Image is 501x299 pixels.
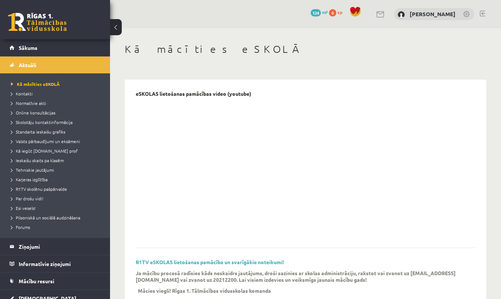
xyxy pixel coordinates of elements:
[136,259,284,265] a: R1TV eSKOLAS lietošanas pamācība un svarīgākie noteikumi!
[11,100,103,106] a: Normatīvie akti
[11,109,103,116] a: Online konsultācijas
[138,287,171,294] p: Mācies viegli!
[19,44,37,51] span: Sākums
[19,255,101,272] legend: Informatīvie ziņojumi
[11,128,103,135] a: Standarta ieskaišu grafiks
[11,167,54,173] span: Tehniskie jautājumi
[11,138,80,144] span: Valsts pārbaudījumi un eksāmeni
[11,129,65,135] span: Standarta ieskaišu grafiks
[136,91,251,97] p: eSKOLAS lietošanas pamācības video (youtube)
[8,13,67,31] a: Rīgas 1. Tālmācības vidusskola
[311,9,321,17] span: 124
[10,273,101,289] a: Mācību resursi
[11,186,67,192] span: R1TV skolēnu pašpārvalde
[19,62,36,68] span: Aktuāli
[337,9,342,15] span: xp
[11,81,103,87] a: Kā mācīties eSKOLĀ
[322,9,328,15] span: mP
[136,270,464,283] p: Ja mācību procesā radīsies kāds neskaidrs jautājums, droši sazinies ar skolas administrāciju, rak...
[11,215,80,220] span: Pilsoniskā un sociālā audzināšana
[11,224,103,230] a: Forums
[11,119,103,125] a: Skolotāju kontaktinformācija
[10,56,101,73] a: Aktuāli
[11,110,55,116] span: Online konsultācijas
[11,196,43,201] span: Par drošu vidi!
[19,278,54,284] span: Mācību resursi
[11,176,48,182] span: Karjeras izglītība
[311,9,328,15] a: 124 mP
[11,91,33,96] span: Kontakti
[11,147,103,154] a: Kā iegūt [DOMAIN_NAME] prof
[10,255,101,272] a: Informatīvie ziņojumi
[329,9,336,17] span: 0
[172,287,271,294] p: Rīgas 1. Tālmācības vidusskolas komanda
[11,186,103,192] a: R1TV skolēnu pašpārvalde
[11,90,103,97] a: Kontakti
[410,10,456,18] a: [PERSON_NAME]
[11,157,103,164] a: Ieskaišu skaits pa klasēm
[11,100,46,106] span: Normatīvie akti
[10,238,101,255] a: Ziņojumi
[11,176,103,183] a: Karjeras izglītība
[11,138,103,145] a: Valsts pārbaudījumi un eksāmeni
[11,195,103,202] a: Par drošu vidi!
[11,205,36,211] span: Esi vesels!
[10,39,101,56] a: Sākums
[11,167,103,173] a: Tehniskie jautājumi
[11,205,103,211] a: Esi vesels!
[398,11,405,18] img: Anastasiia Chetina
[11,224,30,230] span: Forums
[11,148,78,154] span: Kā iegūt [DOMAIN_NAME] prof
[11,119,73,125] span: Skolotāju kontaktinformācija
[329,9,346,15] a: 0 xp
[11,81,60,87] span: Kā mācīties eSKOLĀ
[19,238,101,255] legend: Ziņojumi
[125,43,486,55] h1: Kā mācīties eSKOLĀ
[11,157,64,163] span: Ieskaišu skaits pa klasēm
[11,214,103,221] a: Pilsoniskā un sociālā audzināšana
